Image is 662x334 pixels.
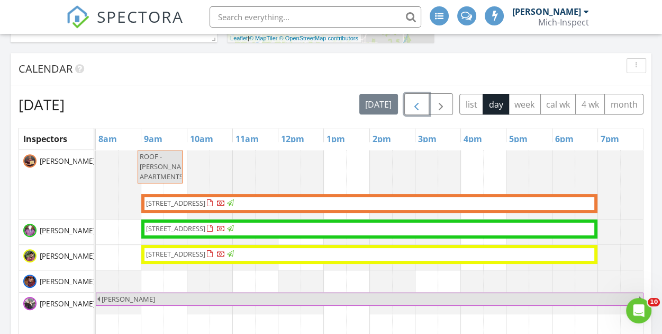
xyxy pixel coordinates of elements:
[552,130,576,147] a: 6pm
[233,130,261,147] a: 11am
[278,130,307,147] a: 12pm
[96,130,120,147] a: 8am
[598,130,622,147] a: 7pm
[459,94,483,115] button: list
[97,5,184,28] span: SPECTORA
[66,14,184,37] a: SPECTORA
[648,298,660,306] span: 10
[66,5,89,29] img: The Best Home Inspection Software - Spectora
[140,152,193,181] span: ROOF - [PERSON_NAME] APARTMENTS
[324,130,348,147] a: 1pm
[19,61,72,76] span: Calendar
[429,93,454,115] button: Next day
[626,298,651,323] iframe: Intercom live chat
[370,130,394,147] a: 2pm
[23,224,37,237] img: bill.jpg
[23,154,37,168] img: head_shot.jpg
[187,130,216,147] a: 10am
[228,34,361,43] div: |
[604,94,643,115] button: month
[102,294,155,304] span: [PERSON_NAME]
[575,94,605,115] button: 4 wk
[415,130,439,147] a: 3pm
[23,275,37,288] img: 20230413_105918.jpg
[210,6,421,28] input: Search everything...
[461,130,485,147] a: 4pm
[509,94,541,115] button: week
[38,298,97,309] span: [PERSON_NAME]
[38,251,97,261] span: [PERSON_NAME]
[38,225,97,236] span: [PERSON_NAME]
[146,224,205,233] span: [STREET_ADDRESS]
[404,93,429,115] button: Previous day
[483,94,509,115] button: day
[279,35,358,41] a: © OpenStreetMap contributors
[359,94,398,115] button: [DATE]
[146,249,205,259] span: [STREET_ADDRESS]
[23,249,37,262] img: 20250804_165132.jpg
[249,35,278,41] a: © MapTiler
[538,17,589,28] div: Mich-Inspect
[146,198,205,208] span: [STREET_ADDRESS]
[230,35,248,41] a: Leaflet
[23,297,37,310] img: 17304802614553356311944527989419.jpg
[23,133,67,145] span: Inspectors
[38,156,97,166] span: [PERSON_NAME]
[506,130,530,147] a: 5pm
[540,94,576,115] button: cal wk
[141,130,165,147] a: 9am
[38,276,97,287] span: [PERSON_NAME]
[512,6,581,17] div: [PERSON_NAME]
[19,94,65,115] h2: [DATE]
